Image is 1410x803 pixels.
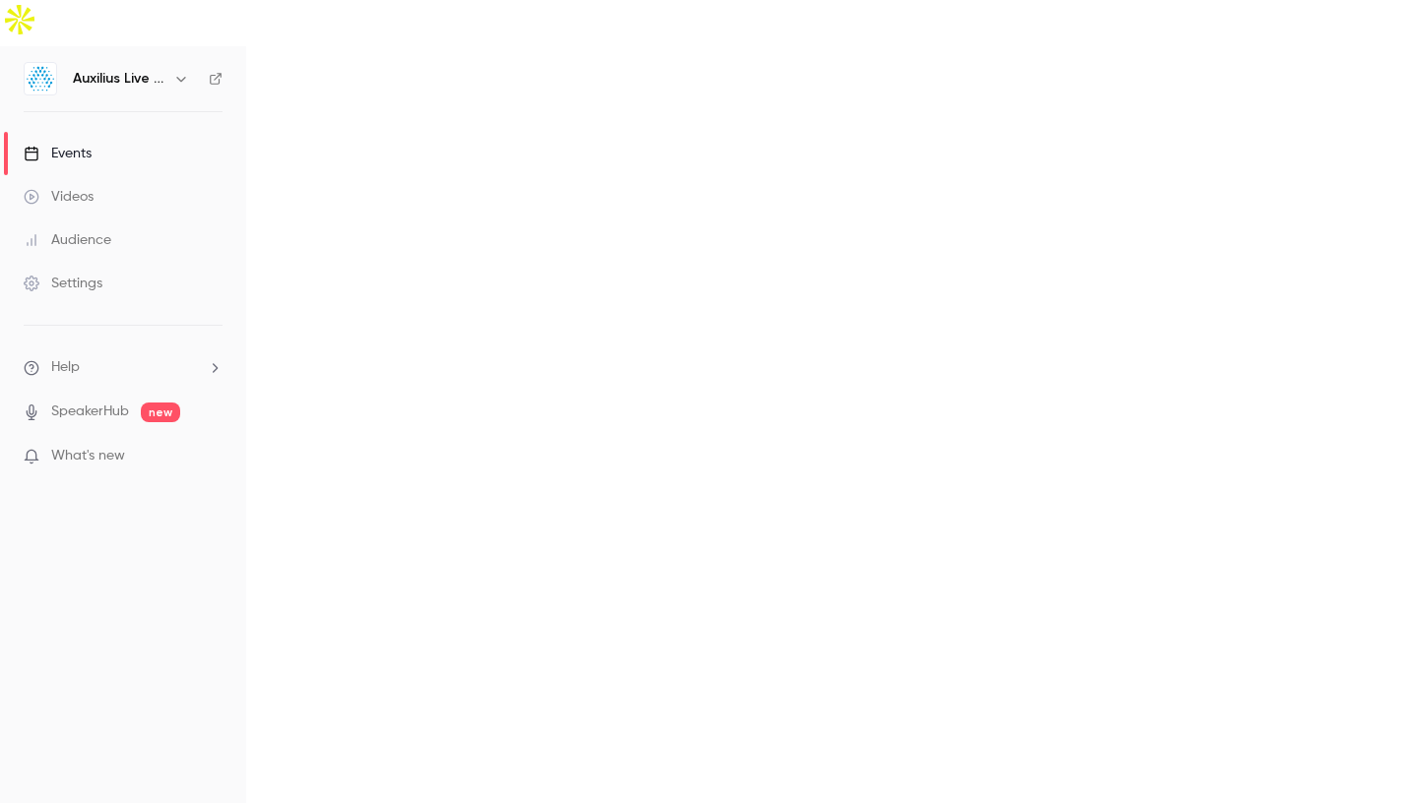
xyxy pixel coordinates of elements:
span: What's new [51,446,125,466]
div: Audience [24,230,111,250]
span: new [141,402,180,422]
h6: Auxilius Live Sessions [73,69,165,89]
span: Help [51,357,80,378]
div: Settings [24,274,102,293]
img: Auxilius Live Sessions [25,63,56,94]
a: SpeakerHub [51,401,129,422]
div: Events [24,144,92,163]
li: help-dropdown-opener [24,357,223,378]
div: Videos [24,187,94,207]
